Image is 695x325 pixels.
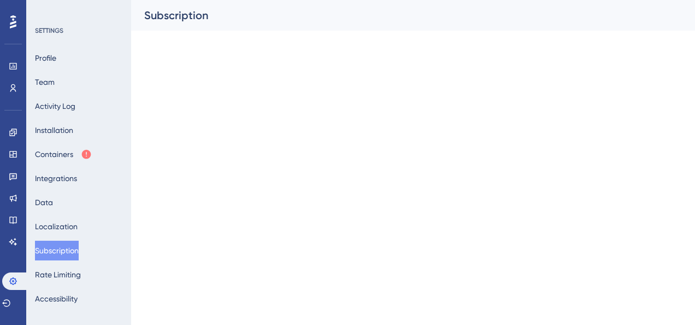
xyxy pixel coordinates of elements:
button: Installation [35,120,73,140]
div: SETTINGS [35,26,123,35]
button: Rate Limiting [35,265,81,285]
button: Accessibility [35,289,78,309]
button: Profile [35,48,56,68]
button: Localization [35,217,78,236]
button: Data [35,193,53,212]
div: Subscription [144,8,655,23]
button: Activity Log [35,96,75,116]
button: Subscription [35,241,79,260]
button: Integrations [35,169,77,188]
button: Containers [35,144,92,164]
button: Team [35,72,55,92]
